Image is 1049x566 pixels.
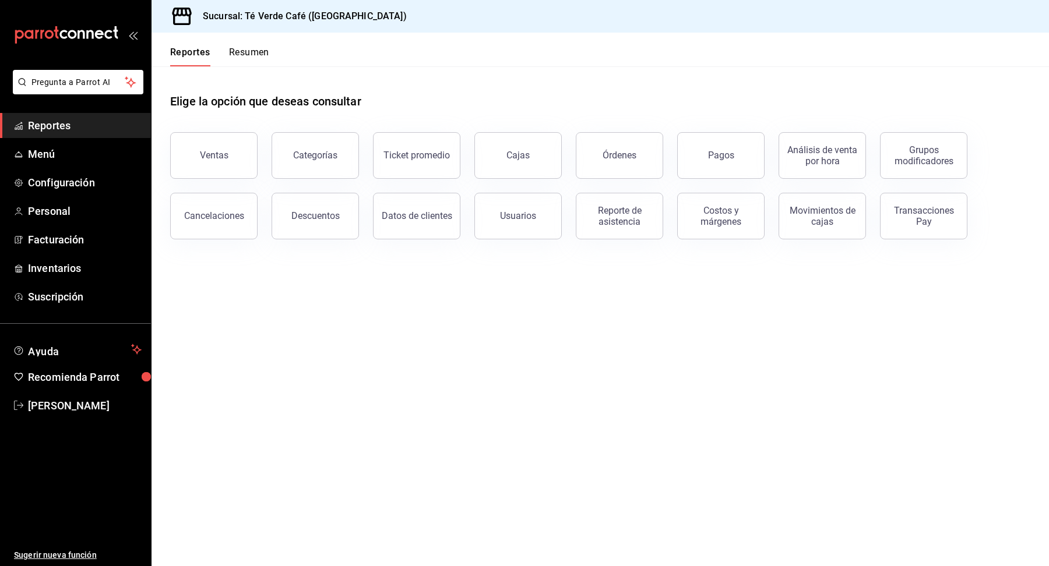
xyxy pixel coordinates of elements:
button: Reporte de asistencia [576,193,663,239]
div: Análisis de venta por hora [786,144,858,167]
span: Personal [28,203,142,219]
span: Ayuda [28,342,126,356]
span: Configuración [28,175,142,190]
button: Categorías [272,132,359,179]
span: Facturación [28,232,142,247]
button: Ventas [170,132,258,179]
button: Grupos modificadores [880,132,967,179]
span: Recomienda Parrot [28,369,142,385]
span: Inventarios [28,260,142,276]
button: Reportes [170,47,210,66]
button: Transacciones Pay [880,193,967,239]
div: Ticket promedio [383,150,450,161]
button: Resumen [229,47,269,66]
button: open_drawer_menu [128,30,138,40]
span: [PERSON_NAME] [28,398,142,413]
span: Pregunta a Parrot AI [31,76,125,89]
div: Grupos modificadores [888,144,960,167]
button: Análisis de venta por hora [779,132,866,179]
button: Ticket promedio [373,132,460,179]
button: Datos de clientes [373,193,460,239]
span: Menú [28,146,142,162]
div: Cajas [506,148,530,162]
button: Descuentos [272,193,359,239]
div: Órdenes [603,150,636,161]
h1: Elige la opción que deseas consultar [170,93,361,110]
button: Pregunta a Parrot AI [13,70,143,94]
span: Suscripción [28,289,142,305]
h3: Sucursal: Té Verde Café ([GEOGRAPHIC_DATA]) [193,9,407,23]
div: Movimientos de cajas [786,205,858,227]
button: Costos y márgenes [677,193,765,239]
div: Datos de clientes [382,210,452,221]
div: Ventas [200,150,228,161]
a: Cajas [474,132,562,179]
button: Pagos [677,132,765,179]
button: Cancelaciones [170,193,258,239]
div: Usuarios [500,210,536,221]
button: Movimientos de cajas [779,193,866,239]
button: Usuarios [474,193,562,239]
div: Costos y márgenes [685,205,757,227]
div: navigation tabs [170,47,269,66]
div: Pagos [708,150,734,161]
div: Descuentos [291,210,340,221]
div: Categorías [293,150,337,161]
div: Transacciones Pay [888,205,960,227]
div: Cancelaciones [184,210,244,221]
button: Órdenes [576,132,663,179]
span: Sugerir nueva función [14,549,142,561]
a: Pregunta a Parrot AI [8,84,143,97]
span: Reportes [28,118,142,133]
div: Reporte de asistencia [583,205,656,227]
